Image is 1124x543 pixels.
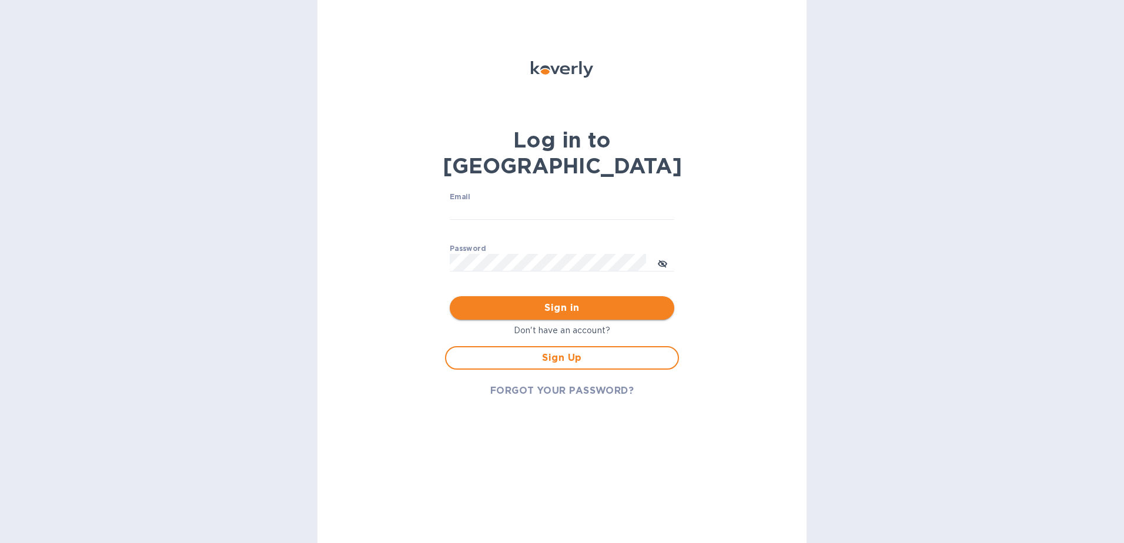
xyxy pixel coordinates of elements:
img: Koverly [531,61,593,78]
b: Log in to [GEOGRAPHIC_DATA] [443,127,682,179]
label: Password [450,246,486,253]
span: Sign in [459,301,665,315]
button: toggle password visibility [651,251,674,274]
span: Sign Up [456,351,668,365]
button: Sign in [450,296,674,320]
button: Sign Up [445,346,679,370]
button: FORGOT YOUR PASSWORD? [481,379,644,403]
p: Don't have an account? [445,324,679,337]
label: Email [450,194,470,201]
span: FORGOT YOUR PASSWORD? [490,384,634,398]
